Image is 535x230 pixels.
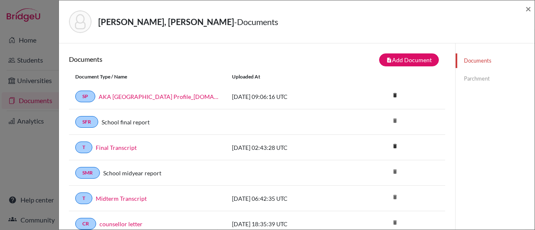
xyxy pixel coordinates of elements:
div: [DATE] 02:43:28 UTC [226,143,351,152]
i: delete [389,114,401,127]
a: AKA [GEOGRAPHIC_DATA] Profile_[DOMAIN_NAME]_wide [99,92,219,101]
a: CR [75,218,96,230]
span: × [525,3,531,15]
strong: [PERSON_NAME], [PERSON_NAME] [98,17,234,27]
button: note_addAdd Document [379,53,439,66]
a: delete [389,90,401,101]
i: delete [389,165,401,178]
h6: Documents [69,55,257,63]
a: Final Transcript [96,143,137,152]
i: note_add [386,57,392,63]
a: counsellor letter [99,220,143,228]
i: delete [389,216,401,229]
a: Documents [456,53,535,68]
i: delete [389,191,401,203]
a: delete [389,141,401,152]
i: delete [389,140,401,152]
div: [DATE] 09:06:16 UTC [226,92,351,101]
a: Parchment [456,71,535,86]
a: SFR [75,116,98,128]
a: SP [75,91,95,102]
button: Close [525,4,531,14]
div: [DATE] 06:42:35 UTC [226,194,351,203]
span: - Documents [234,17,278,27]
div: [DATE] 18:35:39 UTC [226,220,351,228]
i: delete [389,89,401,101]
a: SMR [75,167,100,179]
a: T [75,142,92,153]
a: Midterm Transcript [96,194,147,203]
div: Document Type / Name [69,73,226,81]
div: Uploaded at [226,73,351,81]
a: T [75,192,92,204]
a: School final report [102,118,150,126]
a: School midyear report [103,169,161,177]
